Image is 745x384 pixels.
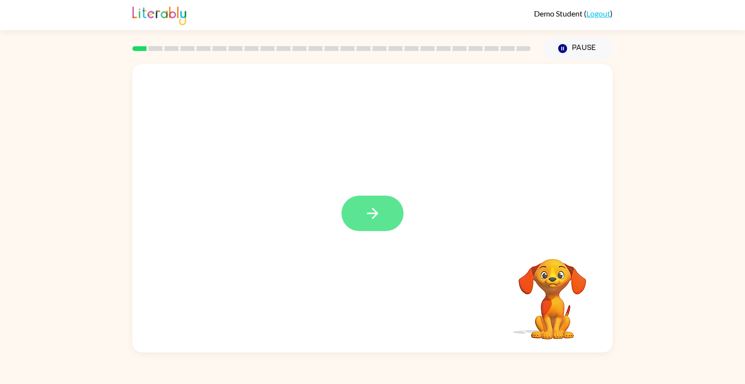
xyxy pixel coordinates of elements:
[132,4,186,25] img: Literably
[542,37,613,60] button: Pause
[586,9,610,18] a: Logout
[534,9,613,18] div: ( )
[534,9,584,18] span: Demo Student
[504,244,601,341] video: Your browser must support playing .mp4 files to use Literably. Please try using another browser.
